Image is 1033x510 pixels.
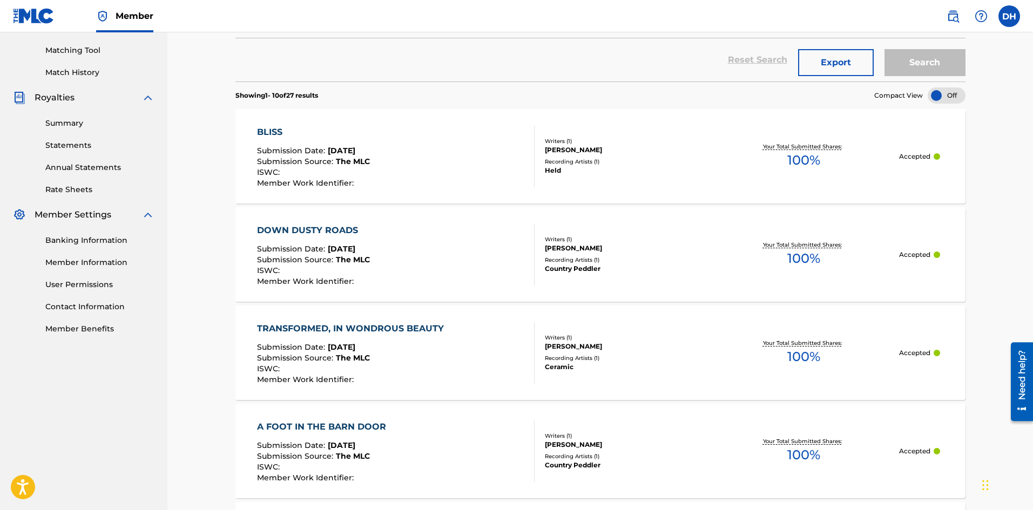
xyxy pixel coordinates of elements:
[257,276,356,286] span: Member Work Identifier :
[141,91,154,104] img: expand
[979,458,1033,510] iframe: Chat Widget
[13,8,55,24] img: MLC Logo
[763,241,845,249] p: Your Total Submitted Shares:
[13,91,26,104] img: Royalties
[545,334,708,342] div: Writers ( 1 )
[45,257,154,268] a: Member Information
[336,353,370,363] span: The MLC
[328,244,355,254] span: [DATE]
[45,162,154,173] a: Annual Statements
[545,432,708,440] div: Writers ( 1 )
[328,146,355,155] span: [DATE]
[257,375,356,384] span: Member Work Identifier :
[235,404,966,498] a: A FOOT IN THE BARN DOORSubmission Date:[DATE]Submission Source:The MLCISWC:Member Work Identifier...
[545,256,708,264] div: Recording Artists ( 1 )
[545,362,708,372] div: Ceramic
[257,224,370,237] div: DOWN DUSTY ROADS
[235,305,966,400] a: TRANSFORMED, IN WONDROUS BEAUTYSubmission Date:[DATE]Submission Source:The MLCISWC:Member Work Id...
[545,243,708,253] div: [PERSON_NAME]
[763,142,845,151] p: Your Total Submitted Shares:
[116,10,153,22] span: Member
[45,301,154,312] a: Contact Information
[141,208,154,221] img: expand
[328,440,355,450] span: [DATE]
[35,91,75,104] span: Royalties
[257,440,328,450] span: Submission Date :
[787,249,820,268] span: 100 %
[947,10,960,23] img: search
[257,473,356,482] span: Member Work Identifier :
[45,45,154,56] a: Matching Tool
[899,152,930,161] p: Accepted
[328,342,355,352] span: [DATE]
[787,445,820,465] span: 100 %
[899,446,930,456] p: Accepted
[257,353,336,363] span: Submission Source :
[257,364,282,373] span: ISWC :
[257,342,328,352] span: Submission Date :
[336,157,370,166] span: The MLC
[45,140,154,151] a: Statements
[1003,338,1033,425] iframe: Resource Center
[257,322,449,335] div: TRANSFORMED, IN WONDROUS BEAUTY
[235,91,318,100] p: Showing 1 - 10 of 27 results
[257,167,282,177] span: ISWC :
[336,451,370,461] span: The MLC
[13,208,26,221] img: Member Settings
[235,109,966,203] a: BLISSSubmission Date:[DATE]Submission Source:The MLCISWC:Member Work Identifier:Writers (1)[PERSO...
[45,184,154,195] a: Rate Sheets
[545,440,708,450] div: [PERSON_NAME]
[45,67,154,78] a: Match History
[798,49,874,76] button: Export
[545,166,708,175] div: Held
[257,126,370,139] div: BLISS
[45,235,154,246] a: Banking Information
[998,5,1020,27] div: User Menu
[96,10,109,23] img: Top Rightsholder
[257,157,336,166] span: Submission Source :
[545,158,708,166] div: Recording Artists ( 1 )
[942,5,964,27] a: Public Search
[787,151,820,170] span: 100 %
[257,462,282,472] span: ISWC :
[975,10,988,23] img: help
[899,348,930,358] p: Accepted
[763,437,845,445] p: Your Total Submitted Shares:
[35,208,111,221] span: Member Settings
[970,5,992,27] div: Help
[545,137,708,145] div: Writers ( 1 )
[763,339,845,347] p: Your Total Submitted Shares:
[235,207,966,302] a: DOWN DUSTY ROADSSubmission Date:[DATE]Submission Source:The MLCISWC:Member Work Identifier:Writer...
[257,255,336,264] span: Submission Source :
[545,342,708,351] div: [PERSON_NAME]
[545,264,708,274] div: Country Peddler
[257,451,336,461] span: Submission Source :
[545,235,708,243] div: Writers ( 1 )
[257,244,328,254] span: Submission Date :
[45,279,154,290] a: User Permissions
[899,250,930,260] p: Accepted
[982,469,989,501] div: Drag
[257,178,356,188] span: Member Work Identifier :
[545,354,708,362] div: Recording Artists ( 1 )
[257,266,282,275] span: ISWC :
[257,146,328,155] span: Submission Date :
[336,255,370,264] span: The MLC
[545,145,708,155] div: [PERSON_NAME]
[45,323,154,335] a: Member Benefits
[787,347,820,366] span: 100 %
[545,452,708,460] div: Recording Artists ( 1 )
[257,420,391,433] div: A FOOT IN THE BARN DOOR
[874,91,923,100] span: Compact View
[545,460,708,470] div: Country Peddler
[45,118,154,129] a: Summary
